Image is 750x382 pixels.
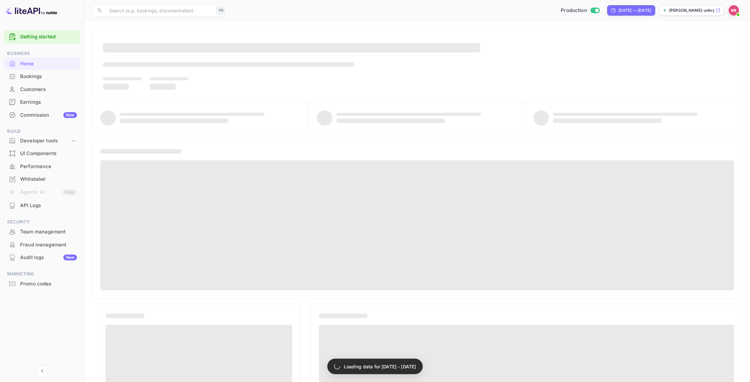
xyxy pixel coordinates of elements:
[4,83,80,95] a: Customers
[669,7,714,13] p: [PERSON_NAME]-unbrg.[PERSON_NAME]...
[20,60,77,68] div: Home
[4,199,80,212] div: API Logs
[558,7,602,14] div: Switch to Sandbox mode
[20,150,77,157] div: UI Components
[20,228,77,236] div: Team management
[4,147,80,159] a: UI Components
[4,30,80,44] div: Getting started
[4,83,80,96] div: Customers
[4,147,80,160] div: UI Components
[20,241,77,249] div: Fraud management
[4,226,80,238] a: Team management
[4,160,80,172] a: Performance
[344,363,416,370] p: Loading data for [DATE] - [DATE]
[20,254,77,261] div: Audit logs
[4,270,80,278] span: Marketing
[4,239,80,251] a: Fraud management
[4,218,80,226] span: Security
[561,7,587,14] span: Production
[4,70,80,83] div: Bookings
[216,6,226,15] div: ⌘K
[4,135,80,147] div: Developer tools
[4,50,80,57] span: Business
[4,173,80,185] a: Whitelabel
[20,137,70,145] div: Developer tools
[4,199,80,211] a: API Logs
[105,4,214,17] input: Search (e.g. bookings, documentation)
[20,33,77,41] a: Getting started
[729,5,739,16] img: Kobus Roux
[36,365,48,377] button: Collapse navigation
[20,112,77,119] div: Commission
[4,278,80,290] a: Promo codes
[20,202,77,209] div: API Logs
[619,7,651,13] div: [DATE] — [DATE]
[4,128,80,135] span: Build
[4,160,80,173] div: Performance
[20,99,77,106] div: Earnings
[4,251,80,263] a: Audit logsNew
[20,280,77,288] div: Promo codes
[4,70,80,82] a: Bookings
[63,255,77,260] div: New
[4,96,80,108] a: Earnings
[5,5,57,16] img: LiteAPI logo
[20,73,77,80] div: Bookings
[4,58,80,70] div: Home
[4,239,80,251] div: Fraud management
[20,86,77,93] div: Customers
[4,226,80,238] div: Team management
[4,58,80,70] a: Home
[20,176,77,183] div: Whitelabel
[4,109,80,121] a: CommissionNew
[4,278,80,290] div: Promo codes
[4,251,80,264] div: Audit logsNew
[63,112,77,118] div: New
[20,163,77,170] div: Performance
